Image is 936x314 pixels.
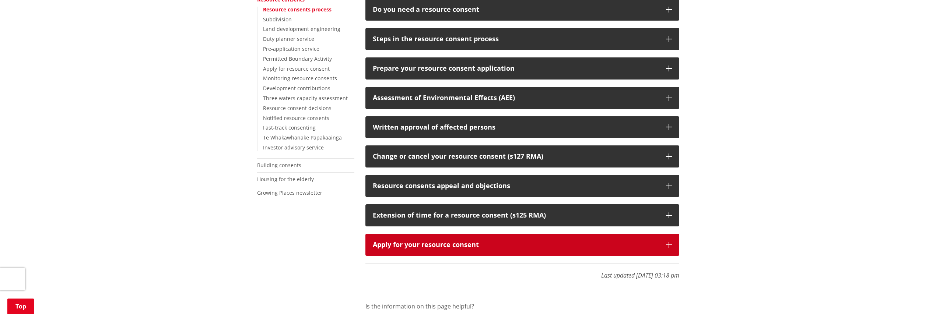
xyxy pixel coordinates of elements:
[257,176,314,183] a: Housing for the elderly
[902,283,929,310] iframe: Messenger Launcher
[373,241,659,248] div: Apply for your resource consent
[263,124,316,131] a: Fast-track consenting
[263,55,332,62] a: Permitted Boundary Activity
[365,87,679,109] button: Assessment of Environmental Effects (AEE)
[263,25,340,32] a: Land development engineering
[7,299,34,314] a: Top
[365,263,679,280] p: Last updated [DATE] 03:18 pm
[373,6,659,13] div: Do you need a resource consent
[263,75,337,82] a: Monitoring resource consents
[257,162,301,169] a: Building consents
[373,94,659,102] div: Assessment of Environmental Effects (AEE)
[263,114,329,121] a: Notified resource consents
[365,302,679,311] p: Is the information on this page helpful?
[373,35,659,43] div: Steps in the resource consent process
[263,6,332,13] a: Resource consents process
[263,45,319,52] a: Pre-application service
[263,95,348,102] a: Three waters capacity assessment
[373,124,659,131] div: Written approval of affected persons
[263,144,324,151] a: Investor advisory service
[373,65,659,72] div: Prepare your resource consent application
[263,16,292,23] a: Subdivision
[365,57,679,80] button: Prepare your resource consent application
[365,204,679,226] button: Extension of time for a resource consent (s125 RMA)
[365,175,679,197] button: Resource consents appeal and objections
[263,65,330,72] a: Apply for resource consent
[373,212,659,219] div: Extension of time for a resource consent (s125 RMA)
[365,234,679,256] button: Apply for your resource consent
[365,28,679,50] button: Steps in the resource consent process
[263,134,342,141] a: Te Whakawhanake Papakaainga
[365,116,679,138] button: Written approval of affected persons
[263,85,330,92] a: Development contributions
[373,153,659,160] div: Change or cancel your resource consent (s127 RMA)
[365,145,679,167] button: Change or cancel your resource consent (s127 RMA)
[373,182,659,190] div: Resource consents appeal and objections
[263,105,332,112] a: Resource consent decisions
[257,189,322,196] a: Growing Places newsletter
[263,35,314,42] a: Duty planner service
